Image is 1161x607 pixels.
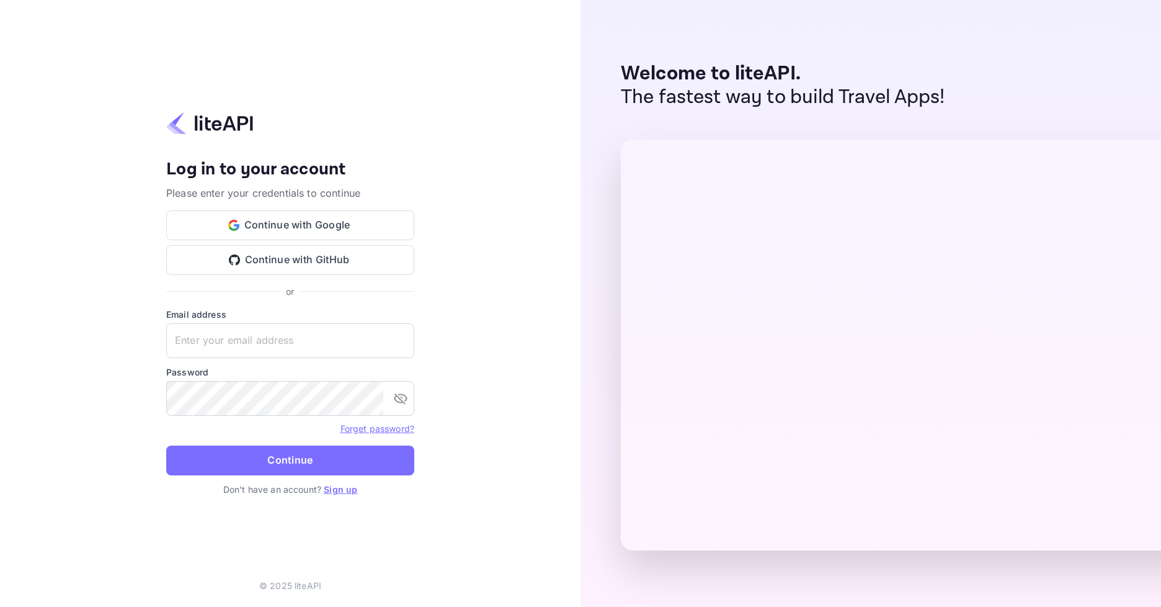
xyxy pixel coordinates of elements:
input: Enter your email address [166,323,414,358]
p: or [286,285,294,298]
a: Sign up [324,484,357,495]
a: Forget password? [340,422,414,434]
p: Welcome to liteAPI. [621,62,945,86]
p: © 2025 liteAPI [259,579,321,592]
label: Email address [166,308,414,321]
p: Please enter your credentials to continue [166,186,414,200]
img: liteapi [166,111,253,135]
h4: Log in to your account [166,159,414,181]
button: toggle password visibility [388,386,413,411]
button: Continue with Google [166,210,414,240]
p: Don't have an account? [166,483,414,496]
a: Forget password? [340,423,414,434]
button: Continue [166,446,414,475]
button: Continue with GitHub [166,245,414,275]
label: Password [166,366,414,379]
p: The fastest way to build Travel Apps! [621,86,945,109]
